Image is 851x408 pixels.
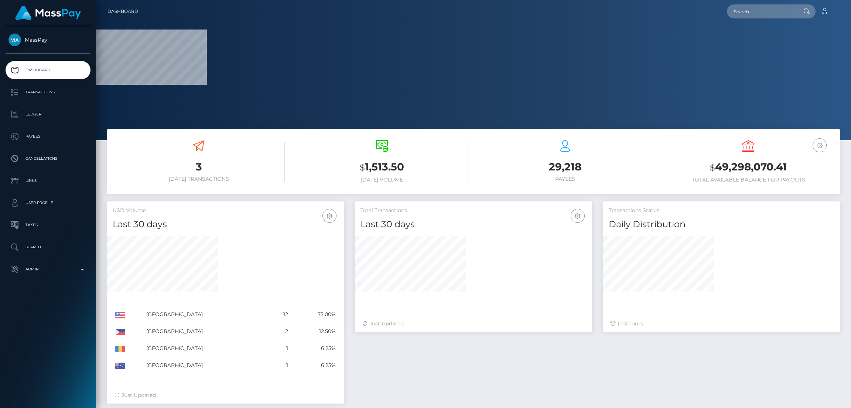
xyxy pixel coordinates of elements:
p: Dashboard [8,65,88,76]
h4: Last 30 days [113,218,338,231]
small: $ [710,162,715,173]
input: Search... [727,4,796,18]
small: $ [360,162,365,173]
p: User Profile [8,197,88,208]
img: MassPay [8,34,21,46]
a: User Profile [6,194,90,212]
td: 6.25% [291,340,338,357]
td: 1 [270,357,291,374]
p: Cancellations [8,153,88,164]
h5: USD Volume [113,207,338,214]
h6: [DATE] Transactions [113,176,285,182]
p: Taxes [8,219,88,231]
h3: 3 [113,160,285,174]
td: [GEOGRAPHIC_DATA] [144,357,270,374]
h5: Transactions Status [609,207,834,214]
a: Transactions [6,83,90,101]
a: Search [6,238,90,256]
div: Last hours [611,320,833,328]
a: Cancellations [6,149,90,168]
h6: Payees [479,176,651,182]
p: Links [8,175,88,186]
td: 6.25% [291,357,338,374]
p: Transactions [8,87,88,98]
td: 75.00% [291,306,338,323]
h3: 1,513.50 [296,160,468,175]
img: US.png [115,312,125,318]
td: 1 [270,340,291,357]
div: Just Updated [115,391,336,399]
img: AU.png [115,363,125,369]
span: MassPay [6,37,90,43]
a: Admin [6,260,90,279]
h5: Total Transactions [360,207,586,214]
img: MassPay Logo [15,6,81,20]
td: [GEOGRAPHIC_DATA] [144,306,270,323]
a: Dashboard [6,61,90,79]
a: Ledger [6,105,90,124]
img: PH.png [115,329,125,335]
img: RO.png [115,346,125,352]
h3: 29,218 [479,160,651,174]
p: Search [8,242,88,253]
a: Payees [6,127,90,146]
h4: Last 30 days [360,218,586,231]
td: 2 [270,323,291,340]
h3: 49,298,070.41 [662,160,834,175]
td: [GEOGRAPHIC_DATA] [144,340,270,357]
a: Links [6,172,90,190]
h4: Daily Distribution [609,218,834,231]
a: Dashboard [107,4,138,19]
p: Ledger [8,109,88,120]
h6: [DATE] Volume [296,177,468,183]
td: [GEOGRAPHIC_DATA] [144,323,270,340]
p: Payees [8,131,88,142]
a: Taxes [6,216,90,234]
td: 12.50% [291,323,338,340]
p: Admin [8,264,88,275]
div: Just Updated [362,320,584,328]
h6: Total Available Balance for Payouts [662,177,834,183]
td: 12 [270,306,291,323]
